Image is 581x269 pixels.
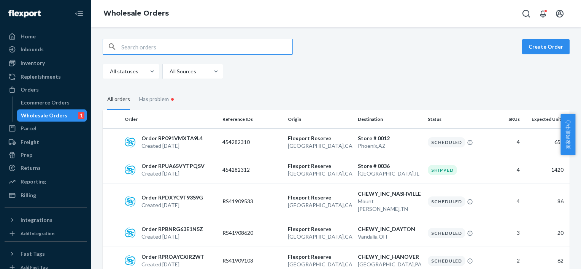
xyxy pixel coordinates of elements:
[490,110,523,128] th: SKUs
[122,110,219,128] th: Order
[428,165,457,175] div: Shipped
[358,233,422,241] p: Vandalia , OH
[141,253,205,261] p: Order RPROAYCXIR2WT
[222,257,282,264] p: RS41909103
[358,253,422,261] p: CHEWY_INC_HANOVER
[358,190,422,198] p: CHEWY_INC_NASHVILLE
[358,261,422,268] p: [GEOGRAPHIC_DATA] , PA
[5,43,87,55] a: Inbounds
[288,142,352,150] p: [GEOGRAPHIC_DATA] , CA
[560,114,575,155] button: 卖家帮助中心
[5,71,87,83] a: Replenishments
[5,30,87,43] a: Home
[5,149,87,161] a: Prep
[5,122,87,134] a: Parcel
[141,134,203,142] p: Order RP091VMXTA9L4
[141,201,203,209] p: Created [DATE]
[5,229,87,238] a: Add Integration
[222,138,282,146] p: 454282310
[5,248,87,260] button: Fast Tags
[21,112,67,119] div: Wholesale Orders
[288,162,352,170] p: Flexport Reserve
[5,214,87,226] button: Integrations
[21,99,70,106] div: Ecommerce Orders
[103,9,169,17] a: Wholesale Orders
[71,6,87,21] button: Close Navigation
[490,128,523,156] td: 4
[490,156,523,184] td: 4
[552,6,567,21] button: Open account menu
[288,253,352,261] p: Flexport Reserve
[428,137,465,147] div: Scheduled
[8,10,41,17] img: Flexport logo
[288,194,352,201] p: Flexport Reserve
[535,6,551,21] button: Open notifications
[5,189,87,201] a: Billing
[125,196,135,207] img: sps-commerce logo
[78,112,84,119] div: 1
[428,228,465,238] div: Scheduled
[5,84,87,96] a: Orders
[121,39,292,54] input: Search orders
[222,229,282,237] p: RS41908620
[141,194,203,201] p: Order RPDXYC9T93S9G
[141,162,205,170] p: Order RPUA65VYTPQSV
[355,110,425,128] th: Destination
[5,57,87,69] a: Inventory
[17,97,87,109] a: Ecommerce Orders
[358,225,422,233] p: CHEWY_INC_DAYTON
[21,191,36,199] div: Billing
[522,39,570,54] button: Create Order
[425,110,490,128] th: Status
[358,198,422,213] p: Mount [PERSON_NAME] , TN
[358,142,422,150] p: Phoenix , AZ
[141,170,205,177] p: Created [DATE]
[288,233,352,241] p: [GEOGRAPHIC_DATA] , CA
[21,151,32,159] div: Prep
[428,196,465,207] div: Scheduled
[358,170,422,177] p: [GEOGRAPHIC_DATA] , IL
[141,261,205,268] p: Created [DATE]
[288,170,352,177] p: [GEOGRAPHIC_DATA] , CA
[21,178,46,185] div: Reporting
[97,3,175,25] ol: breadcrumbs
[358,134,422,142] p: Store # 0012
[107,89,130,110] div: All orders
[222,166,282,174] p: 454282312
[288,261,352,268] p: [GEOGRAPHIC_DATA] , CA
[21,46,44,53] div: Inbounds
[428,256,465,266] div: Scheduled
[523,128,570,156] td: 652
[125,165,135,175] img: sps-commerce logo
[5,176,87,188] a: Reporting
[125,137,135,147] img: sps-commerce logo
[519,6,534,21] button: Open Search Box
[523,110,570,128] th: Expected Units
[17,109,87,122] a: Wholesale Orders1
[288,225,352,233] p: Flexport Reserve
[21,73,61,81] div: Replenishments
[222,198,282,205] p: RS41909533
[169,94,176,104] div: •
[523,156,570,184] td: 1420
[21,33,36,40] div: Home
[21,59,45,67] div: Inventory
[141,225,203,233] p: Order RPBNRG63E1N5Z
[21,250,45,258] div: Fast Tags
[285,110,355,128] th: Origin
[125,228,135,238] img: sps-commerce logo
[125,255,135,266] img: sps-commerce logo
[21,86,39,93] div: Orders
[21,138,39,146] div: Freight
[139,88,176,110] div: Has problem
[21,164,41,172] div: Returns
[21,125,37,132] div: Parcel
[5,136,87,148] a: Freight
[141,233,203,241] p: Created [DATE]
[358,162,422,170] p: Store # 0036
[288,201,352,209] p: [GEOGRAPHIC_DATA] , CA
[490,219,523,247] td: 3
[490,184,523,219] td: 4
[5,162,87,174] a: Returns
